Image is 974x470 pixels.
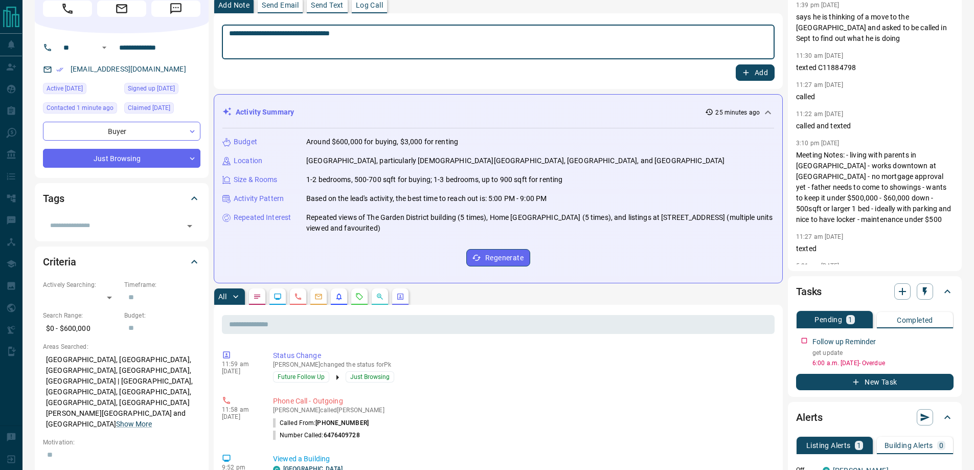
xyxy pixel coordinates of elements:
p: Budget [234,137,257,147]
div: Activity Summary25 minutes ago [222,103,774,122]
p: texted C11884798 [796,62,954,73]
h2: Tags [43,190,64,207]
p: 11:22 am [DATE] [796,110,843,118]
p: 11:30 am [DATE] [796,52,843,59]
div: Mon Aug 18 2025 [43,83,119,97]
p: Send Email [262,2,299,9]
div: Just Browsing [43,149,200,168]
p: Add Note [218,2,250,9]
h2: Criteria [43,254,76,270]
svg: Lead Browsing Activity [274,293,282,301]
span: Signed up [DATE] [128,83,175,94]
span: Message [151,1,200,17]
p: texted [796,243,954,254]
p: called [796,92,954,102]
p: [PERSON_NAME] changed the status for Pk [273,361,771,368]
p: 6:00 a.m. [DATE] - Overdue [812,359,954,368]
p: Viewed a Building [273,454,771,464]
p: Repeated views of The Garden District building (5 times), Home [GEOGRAPHIC_DATA] (5 times), and l... [306,212,774,234]
p: Actively Searching: [43,280,119,289]
p: [GEOGRAPHIC_DATA], [GEOGRAPHIC_DATA], [GEOGRAPHIC_DATA], [GEOGRAPHIC_DATA], [GEOGRAPHIC_DATA] | [... [43,351,200,433]
div: Tasks [796,279,954,304]
p: Follow up Reminder [812,337,876,347]
div: Alerts [796,405,954,430]
button: Regenerate [466,249,530,266]
p: Search Range: [43,311,119,320]
p: 0 [939,442,943,449]
p: [PERSON_NAME] called [PERSON_NAME] [273,407,771,414]
p: Around $600,000 for buying, $3,000 for renting [306,137,458,147]
p: Based on the lead's activity, the best time to reach out is: 5:00 PM - 9:00 PM [306,193,547,204]
p: Log Call [356,2,383,9]
p: 1 [857,442,861,449]
span: Contacted 1 minute ago [47,103,114,113]
p: Status Change [273,350,771,361]
svg: Opportunities [376,293,384,301]
span: Call [43,1,92,17]
span: [PHONE_NUMBER] [315,419,369,427]
p: Size & Rooms [234,174,278,185]
span: Email [97,1,146,17]
svg: Calls [294,293,302,301]
p: 1-2 bedrooms, 500-700 sqft for buying; 1-3 bedrooms, up to 900 sqft for renting [306,174,562,185]
h2: Tasks [796,283,822,300]
p: Areas Searched: [43,342,200,351]
p: 1:39 pm [DATE] [796,2,840,9]
span: Future Follow Up [278,372,325,382]
div: Criteria [43,250,200,274]
p: says he is thinking of a move to the [GEOGRAPHIC_DATA] and asked to be called in Sept to find out... [796,12,954,44]
p: Send Text [311,2,344,9]
p: [DATE] [222,368,258,375]
button: Open [183,219,197,233]
button: Show More [116,419,152,430]
span: Active [DATE] [47,83,83,94]
p: 5:21 pm [DATE] [796,262,840,270]
p: 1 [848,316,852,323]
p: 11:58 am [222,406,258,413]
span: Claimed [DATE] [128,103,170,113]
p: Location [234,155,262,166]
p: 11:59 am [222,361,258,368]
p: [GEOGRAPHIC_DATA], particularly [DEMOGRAPHIC_DATA][GEOGRAPHIC_DATA], [GEOGRAPHIC_DATA], and [GEOG... [306,155,724,166]
p: Completed [897,317,933,324]
p: Meeting Notes: - living with parents in [GEOGRAPHIC_DATA] - works downtown at [GEOGRAPHIC_DATA] -... [796,150,954,225]
p: $0 - $600,000 [43,320,119,337]
svg: Notes [253,293,261,301]
div: Sun Jul 07 2024 [124,102,200,117]
p: 11:27 am [DATE] [796,81,843,88]
svg: Agent Actions [396,293,404,301]
h2: Alerts [796,409,823,426]
svg: Email Verified [56,66,63,73]
svg: Listing Alerts [335,293,343,301]
p: Called From: [273,418,369,428]
p: called and texted [796,121,954,131]
p: 3:10 pm [DATE] [796,140,840,147]
div: Fri Sep 12 2025 [43,102,119,117]
p: 11:27 am [DATE] [796,233,843,240]
button: Open [98,41,110,54]
p: [DATE] [222,413,258,420]
p: Listing Alerts [806,442,851,449]
span: 6476409728 [324,432,360,439]
button: New Task [796,374,954,390]
p: Motivation: [43,438,200,447]
p: Activity Pattern [234,193,284,204]
span: Just Browsing [350,372,390,382]
p: Budget: [124,311,200,320]
p: Number Called: [273,431,360,440]
p: Timeframe: [124,280,200,289]
svg: Emails [314,293,323,301]
p: Activity Summary [236,107,294,118]
p: 25 minutes ago [715,108,760,117]
div: Buyer [43,122,200,141]
p: Phone Call - Outgoing [273,396,771,407]
p: All [218,293,226,300]
a: [EMAIL_ADDRESS][DOMAIN_NAME] [71,65,186,73]
button: Add [736,64,775,81]
div: Tags [43,186,200,211]
p: Pending [814,316,842,323]
svg: Requests [355,293,364,301]
p: Repeated Interest [234,212,291,223]
p: Building Alerts [885,442,933,449]
p: get update [812,348,954,357]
